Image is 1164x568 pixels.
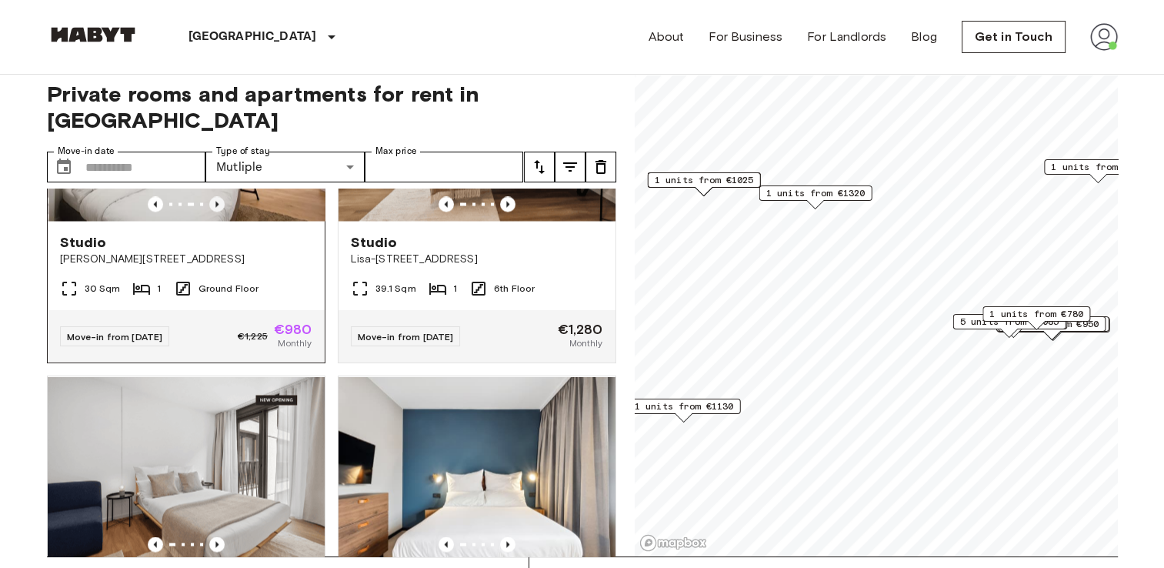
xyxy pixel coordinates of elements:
span: Lisa-[STREET_ADDRESS] [351,252,603,267]
div: Mutliple [205,152,365,182]
span: 39.1 Sqm [375,282,416,296]
a: For Business [709,28,782,46]
span: [PERSON_NAME][STREET_ADDRESS] [60,252,312,267]
button: Previous image [439,196,454,212]
span: Studio [60,233,107,252]
button: Previous image [148,536,163,552]
span: 1 units from €980 [1051,160,1145,174]
label: Max price [375,145,417,158]
div: Map marker [952,314,1066,338]
span: €1,280 [558,322,603,336]
button: Previous image [209,536,225,552]
span: 5 units from €1085 [959,315,1059,329]
div: Map marker [627,399,740,423]
canvas: Map [635,62,1118,556]
label: Type of stay [216,145,270,158]
button: tune [555,152,585,182]
button: tune [585,152,616,182]
img: avatar [1090,23,1118,51]
button: tune [524,152,555,182]
button: Choose date [48,152,79,182]
span: Ground Floor [198,282,259,296]
span: Move-in from [DATE] [67,331,163,342]
img: Habyt [47,27,139,42]
button: Previous image [148,196,163,212]
p: [GEOGRAPHIC_DATA] [188,28,317,46]
a: Previous imagePrevious imageStudio[PERSON_NAME][STREET_ADDRESS]30 Sqm1Ground FloorMove-in from [D... [47,35,325,363]
img: Marketing picture of unit DE-01-489-303-001 [48,376,325,561]
div: Map marker [759,185,872,209]
a: Blog [911,28,937,46]
div: Map marker [996,317,1109,341]
span: 1 [453,282,457,296]
span: Studio [351,233,398,252]
a: Mapbox logo [639,534,707,552]
button: Previous image [209,196,225,212]
span: 6 units from €950 [1005,317,1099,331]
span: 1 units from €1025 [654,173,753,187]
span: Monthly [278,336,312,350]
span: Private rooms and apartments for rent in [GEOGRAPHIC_DATA] [47,81,616,133]
span: 1 units from €780 [989,307,1083,321]
img: Marketing picture of unit DE-01-482-008-01 [339,376,615,561]
span: Monthly [569,336,602,350]
div: Map marker [982,306,1090,330]
a: Marketing picture of unit DE-01-491-605-001Previous imagePrevious imageStudioLisa-[STREET_ADDRESS... [338,35,616,363]
div: Map marker [998,316,1106,340]
span: €980 [274,322,312,336]
div: Map marker [996,316,1109,340]
span: 1 units from €1320 [765,186,865,200]
a: For Landlords [807,28,886,46]
span: 6th Floor [494,282,535,296]
span: 1 units from €1130 [634,399,733,413]
div: Map marker [1044,159,1152,183]
button: Previous image [500,196,515,212]
span: 1 [157,282,161,296]
button: Previous image [439,536,454,552]
label: Move-in date [58,145,115,158]
span: 30 Sqm [85,282,121,296]
span: €1,225 [238,329,268,343]
button: Previous image [500,536,515,552]
span: Move-in from [DATE] [358,331,454,342]
div: Map marker [647,172,760,196]
a: Get in Touch [962,21,1066,53]
a: About [649,28,685,46]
